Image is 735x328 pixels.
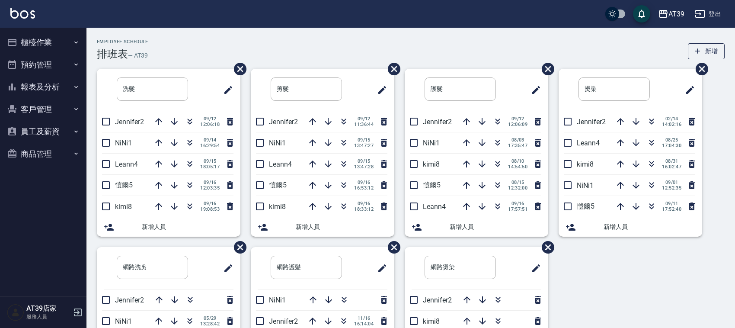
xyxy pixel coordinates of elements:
[200,201,220,206] span: 09/16
[688,43,725,59] button: 新增
[354,321,374,327] span: 16:14:04
[200,185,220,191] span: 12:03:35
[200,164,220,170] span: 18:05:17
[3,143,83,165] button: 商品管理
[578,77,650,101] input: 排版標題
[535,56,556,82] span: 刪除班表
[354,180,374,185] span: 09/16
[423,317,440,325] span: kimi8
[508,185,527,191] span: 12:32:00
[508,201,527,206] span: 09/16
[508,164,527,170] span: 14:54:50
[3,120,83,143] button: 員工及薪資
[200,137,220,143] span: 09/14
[662,143,681,148] span: 17:04:30
[604,222,695,232] span: 新增人員
[662,180,681,185] span: 09/01
[128,51,148,60] h6: — AT39
[200,122,220,127] span: 12:06:18
[7,304,24,321] img: Person
[97,48,128,60] h3: 排班表
[200,158,220,164] span: 09/15
[354,143,374,148] span: 13:47:27
[423,160,440,168] span: kimi8
[200,315,220,321] span: 05/29
[405,217,548,237] div: 新增人員
[662,201,681,206] span: 09/11
[200,321,220,327] span: 13:28:42
[559,217,702,237] div: 新增人員
[10,8,35,19] img: Logo
[269,317,298,325] span: Jennifer2
[200,180,220,185] span: 09/16
[354,137,374,143] span: 09/15
[577,118,606,126] span: Jennifer2
[662,122,681,127] span: 14:02:16
[535,235,556,260] span: 刪除班表
[508,206,527,212] span: 17:57:51
[425,256,496,279] input: 排版標題
[655,5,688,23] button: AT39
[689,56,709,82] span: 刪除班表
[526,258,541,279] span: 修改班表的標題
[577,181,594,190] span: NiNi1
[354,185,374,191] span: 16:53:12
[423,181,441,189] span: 愷爾5
[269,296,286,304] span: NiNi1
[662,116,681,122] span: 02/14
[269,118,298,126] span: Jennifer2
[115,317,132,325] span: NiNi1
[508,122,527,127] span: 12:06:09
[251,217,394,237] div: 新增人員
[423,118,452,126] span: Jennifer2
[354,206,374,212] span: 18:33:12
[200,206,220,212] span: 19:08:53
[26,304,70,313] h5: AT39店家
[354,164,374,170] span: 13:47:28
[372,80,387,100] span: 修改班表的標題
[354,315,374,321] span: 11/16
[508,158,527,164] span: 08/10
[200,143,220,148] span: 16:29:54
[508,116,527,122] span: 09/12
[3,76,83,98] button: 報表及分析
[269,139,286,147] span: NiNi1
[577,160,594,168] span: kimi8
[423,203,446,211] span: Leann4
[227,56,248,82] span: 刪除班表
[662,164,681,170] span: 16:02:47
[450,222,541,232] span: 新增人員
[680,80,695,100] span: 修改班表的標題
[508,180,527,185] span: 08/15
[577,139,600,147] span: Leann4
[271,77,342,101] input: 排版標題
[691,6,725,22] button: 登出
[662,185,681,191] span: 12:52:35
[425,77,496,101] input: 排版標題
[354,122,374,127] span: 11:36:44
[354,158,374,164] span: 09/15
[372,258,387,279] span: 修改班表的標題
[508,143,527,148] span: 17:35:47
[115,181,133,189] span: 愷爾5
[271,256,342,279] input: 排版標題
[269,203,286,211] span: kimi8
[668,9,684,19] div: AT39
[662,206,681,212] span: 17:52:40
[117,256,188,279] input: 排版標題
[218,80,233,100] span: 修改班表的標題
[142,222,233,232] span: 新增人員
[97,217,240,237] div: 新增人員
[423,139,440,147] span: NiNi1
[115,160,138,168] span: Leann4
[218,258,233,279] span: 修改班表的標題
[381,235,402,260] span: 刪除班表
[3,98,83,121] button: 客戶管理
[662,137,681,143] span: 08/25
[354,116,374,122] span: 09/12
[269,181,287,189] span: 愷爾5
[269,160,292,168] span: Leann4
[115,118,144,126] span: Jennifer2
[227,235,248,260] span: 刪除班表
[577,202,594,210] span: 愷爾5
